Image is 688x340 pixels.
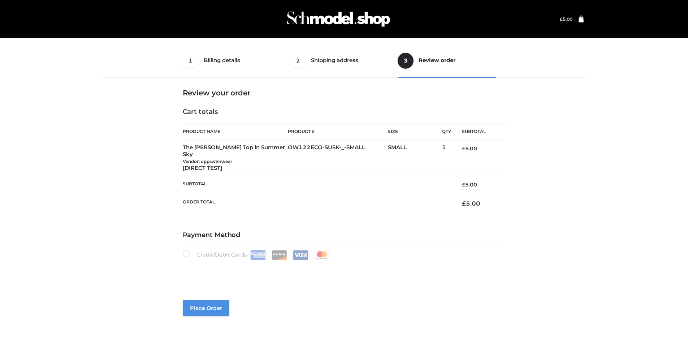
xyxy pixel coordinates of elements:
img: Discover [272,250,287,260]
button: Place order [183,300,229,316]
bdi: 5.00 [462,145,477,152]
th: Subtotal [451,124,505,140]
bdi: 5.00 [560,16,572,22]
h4: Cart totals [183,108,506,116]
th: Size [388,124,438,140]
span: £ [462,200,466,207]
a: £5.00 [560,16,572,22]
th: Product Name [183,123,288,140]
td: OW122ECO-SUSK-_-SMALL [288,140,388,176]
img: Visa [293,250,308,260]
iframe: Secure payment input frame [181,258,504,285]
h4: Payment Method [183,231,506,239]
bdi: 5.00 [462,200,480,207]
h3: Review your order [183,89,506,97]
img: Amex [250,250,266,260]
span: £ [462,145,465,152]
td: 1 [442,140,451,176]
img: Schmodel Admin 964 [284,5,393,33]
th: Order Total [183,194,451,213]
label: Credit/Debit Cards [183,250,330,260]
img: Mastercard [314,250,330,260]
th: Product # [288,123,388,140]
td: SMALL [388,140,442,176]
bdi: 5.00 [462,181,477,188]
span: £ [560,16,563,22]
th: Qty [442,123,451,140]
span: £ [462,181,465,188]
th: Subtotal [183,176,451,194]
td: The [PERSON_NAME] Top in Summer Sky [DIRECT TEST] [183,140,288,176]
small: Vendor: oppswimwear [183,159,232,164]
